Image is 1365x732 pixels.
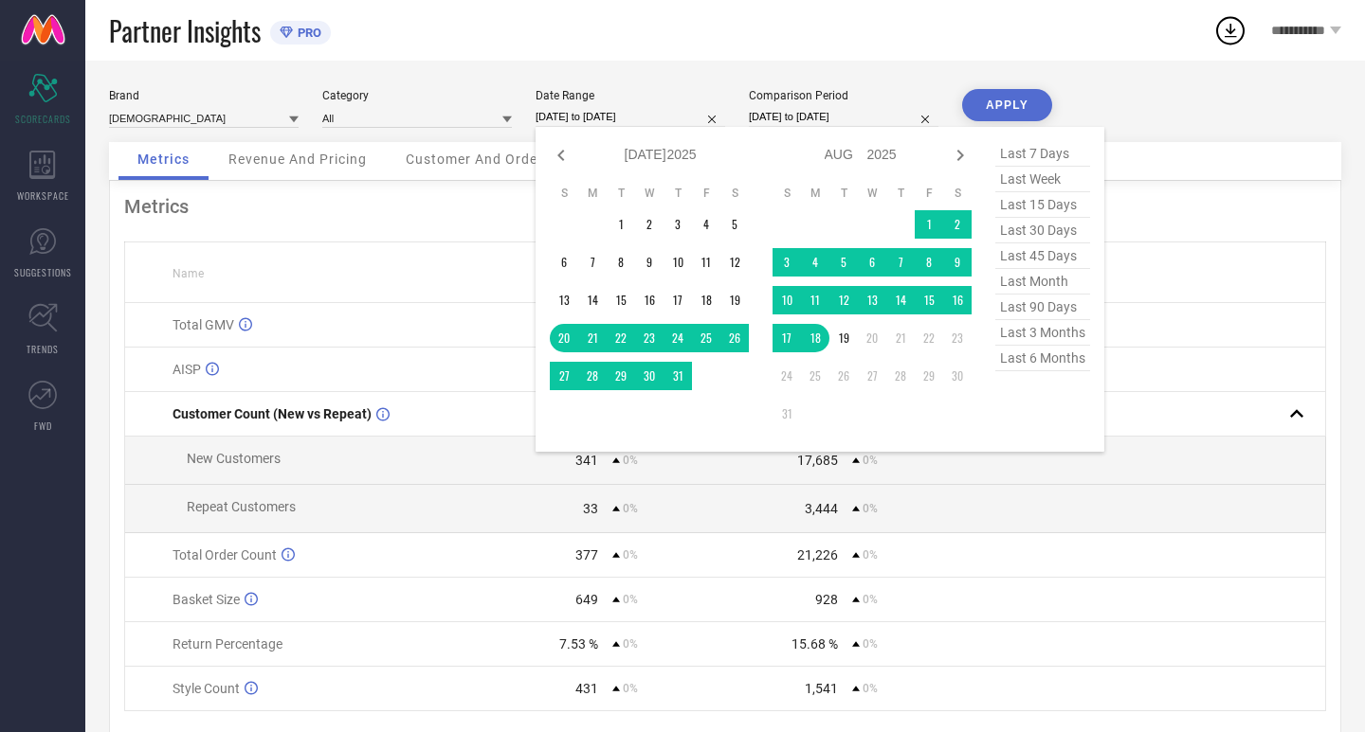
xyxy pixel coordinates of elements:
td: Fri Aug 15 2025 [915,286,943,314]
span: last 45 days [995,243,1090,269]
span: 0% [863,502,878,515]
span: 0% [623,593,638,606]
span: Return Percentage [173,636,282,652]
div: 377 [575,547,598,562]
td: Fri Jul 04 2025 [692,210,720,239]
th: Sunday [773,186,801,201]
span: SUGGESTIONS [14,265,72,279]
td: Mon Jul 14 2025 [578,286,607,314]
td: Sat Jul 26 2025 [720,324,749,352]
td: Thu Aug 21 2025 [886,324,915,352]
span: SCORECARDS [15,112,71,126]
th: Friday [915,186,943,201]
td: Sat Aug 23 2025 [943,324,972,352]
td: Sun Jul 06 2025 [550,248,578,277]
div: Category [322,89,512,102]
th: Tuesday [829,186,858,201]
td: Sat Jul 19 2025 [720,286,749,314]
div: 33 [583,501,598,516]
td: Thu Jul 31 2025 [664,362,692,390]
div: Previous month [550,144,573,167]
td: Mon Jul 21 2025 [578,324,607,352]
th: Thursday [886,186,915,201]
td: Thu Aug 28 2025 [886,362,915,390]
span: 0% [863,637,878,651]
span: last 7 days [995,141,1090,167]
td: Wed Aug 13 2025 [858,286,886,314]
td: Tue Aug 19 2025 [829,324,858,352]
span: Customer Count (New vs Repeat) [173,406,372,421]
td: Sat Jul 12 2025 [720,248,749,277]
td: Tue Aug 05 2025 [829,248,858,277]
span: AISP [173,362,201,377]
span: 0% [623,454,638,467]
th: Wednesday [858,186,886,201]
div: 1,541 [805,681,838,696]
td: Sat Aug 09 2025 [943,248,972,277]
span: Customer And Orders [406,152,551,167]
td: Fri Aug 29 2025 [915,362,943,390]
td: Thu Aug 14 2025 [886,286,915,314]
div: 649 [575,592,598,607]
th: Sunday [550,186,578,201]
span: last 6 months [995,346,1090,371]
div: 3,444 [805,501,838,516]
div: Comparison Period [749,89,938,102]
td: Tue Aug 12 2025 [829,286,858,314]
td: Tue Jul 29 2025 [607,362,635,390]
td: Sun Aug 10 2025 [773,286,801,314]
td: Wed Jul 02 2025 [635,210,664,239]
span: 0% [623,637,638,651]
td: Sun Jul 27 2025 [550,362,578,390]
td: Mon Aug 04 2025 [801,248,829,277]
span: Revenue And Pricing [228,152,367,167]
td: Sun Aug 31 2025 [773,400,801,428]
td: Tue Aug 26 2025 [829,362,858,390]
span: PRO [293,26,321,40]
input: Select comparison period [749,107,938,127]
span: Total Order Count [173,547,277,562]
td: Wed Aug 27 2025 [858,362,886,390]
div: 15.68 % [792,636,838,652]
span: Name [173,267,204,280]
span: 0% [863,593,878,606]
td: Sun Aug 24 2025 [773,362,801,390]
td: Thu Jul 24 2025 [664,324,692,352]
span: last month [995,269,1090,295]
td: Sat Aug 30 2025 [943,362,972,390]
td: Fri Aug 22 2025 [915,324,943,352]
td: Tue Jul 01 2025 [607,210,635,239]
th: Thursday [664,186,692,201]
div: 17,685 [797,453,838,468]
span: last 3 months [995,320,1090,346]
th: Saturday [943,186,972,201]
td: Sun Jul 13 2025 [550,286,578,314]
th: Monday [578,186,607,201]
span: TRENDS [27,342,59,356]
th: Friday [692,186,720,201]
span: 0% [623,682,638,695]
span: Metrics [137,152,190,167]
span: Style Count [173,681,240,696]
div: Open download list [1213,13,1247,47]
td: Fri Jul 25 2025 [692,324,720,352]
td: Wed Aug 20 2025 [858,324,886,352]
td: Mon Aug 11 2025 [801,286,829,314]
button: APPLY [962,89,1052,121]
span: 0% [863,548,878,562]
td: Sat Aug 16 2025 [943,286,972,314]
div: 928 [815,592,838,607]
td: Mon Aug 25 2025 [801,362,829,390]
td: Sat Aug 02 2025 [943,210,972,239]
span: 0% [623,502,638,515]
td: Sun Aug 03 2025 [773,248,801,277]
span: 0% [623,548,638,562]
div: 7.53 % [559,636,598,652]
span: 0% [863,682,878,695]
td: Mon Jul 28 2025 [578,362,607,390]
span: WORKSPACE [17,188,69,203]
td: Fri Jul 11 2025 [692,248,720,277]
td: Tue Jul 22 2025 [607,324,635,352]
td: Fri Aug 08 2025 [915,248,943,277]
td: Thu Aug 07 2025 [886,248,915,277]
